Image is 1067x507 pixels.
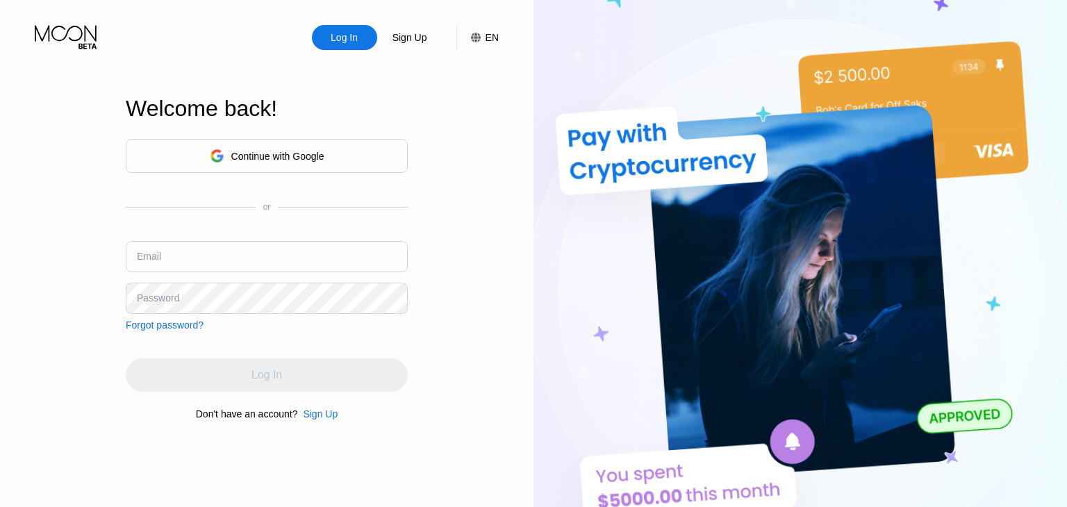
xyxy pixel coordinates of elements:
div: EN [486,32,499,43]
div: Password [137,292,179,304]
div: Continue with Google [126,139,408,173]
div: Log In [329,31,359,44]
div: Sign Up [303,408,338,419]
div: Sign Up [377,25,442,50]
div: Welcome back! [126,96,408,122]
div: or [263,202,271,212]
div: Forgot password? [126,319,204,331]
div: Sign Up [391,31,429,44]
div: Log In [312,25,377,50]
div: EN [456,25,499,50]
div: Sign Up [297,408,338,419]
div: Continue with Google [231,151,324,162]
div: Don't have an account? [196,408,298,419]
div: Email [137,251,161,262]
